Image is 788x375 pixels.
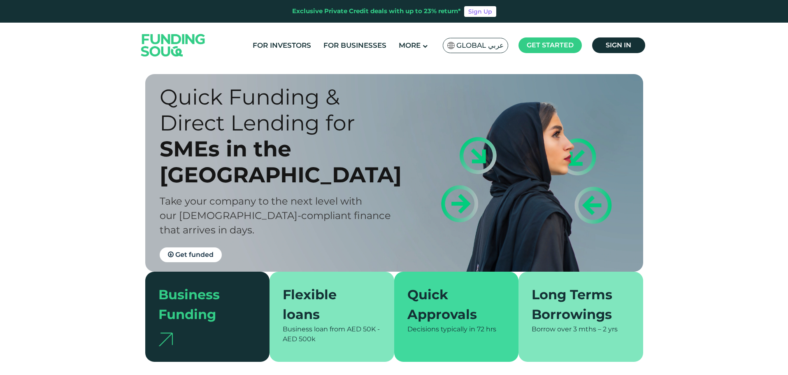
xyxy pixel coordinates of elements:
[447,42,455,49] img: SA Flag
[407,285,496,324] div: Quick Approvals
[606,41,631,49] span: Sign in
[160,84,409,136] div: Quick Funding & Direct Lending for
[160,247,222,262] a: Get funded
[573,325,618,333] span: 3 mths – 2 yrs
[283,285,371,324] div: Flexible loans
[399,41,421,49] span: More
[477,325,496,333] span: 72 hrs
[527,41,574,49] span: Get started
[158,333,173,346] img: arrow
[175,251,214,259] span: Get funded
[532,325,572,333] span: Borrow over
[160,136,409,188] div: SMEs in the [GEOGRAPHIC_DATA]
[532,285,620,324] div: Long Terms Borrowings
[292,7,461,16] div: Exclusive Private Credit deals with up to 23% return*
[133,24,214,66] img: Logo
[456,41,504,50] span: Global عربي
[464,6,496,17] a: Sign Up
[158,285,247,324] div: Business Funding
[321,39,388,52] a: For Businesses
[407,325,475,333] span: Decisions typically in
[251,39,313,52] a: For Investors
[592,37,645,53] a: Sign in
[283,325,345,333] span: Business loan from
[160,195,391,236] span: Take your company to the next level with our [DEMOGRAPHIC_DATA]-compliant finance that arrives in...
